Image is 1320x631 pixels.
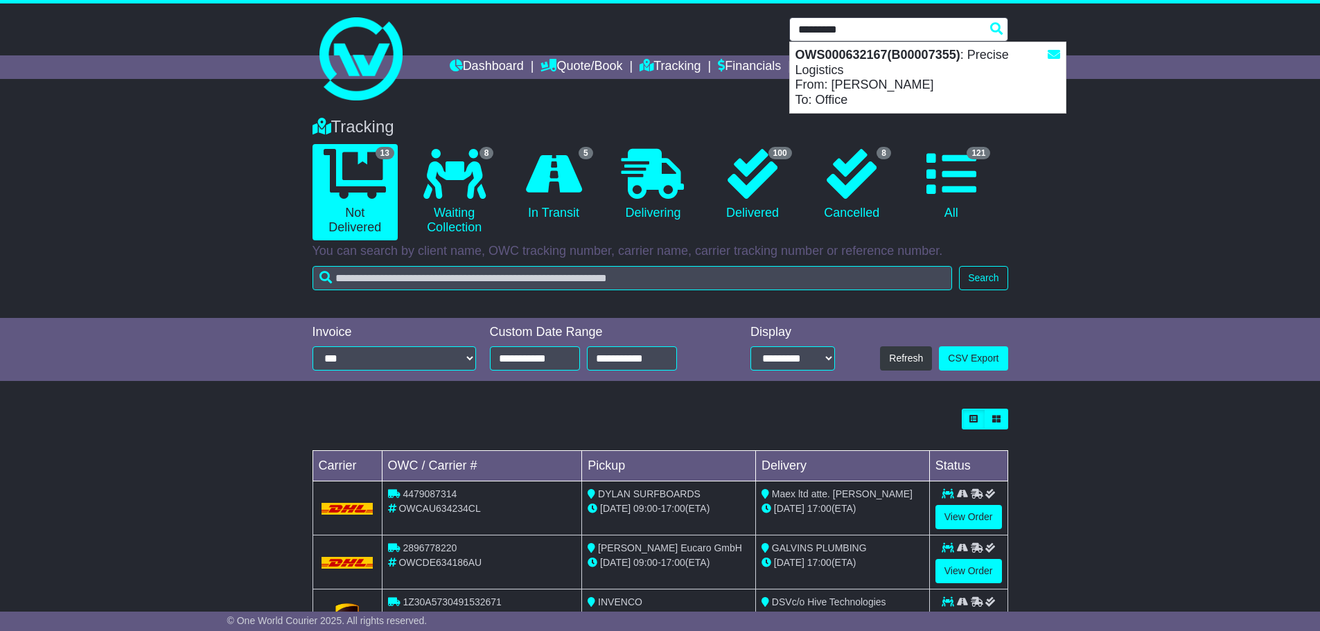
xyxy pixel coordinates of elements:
span: 5 [579,147,593,159]
span: [PERSON_NAME] Eucaro GmbH [598,542,742,553]
td: Delivery [755,451,929,481]
div: (ETA) [762,501,924,516]
td: Pickup [582,451,756,481]
td: Status [929,451,1007,481]
span: 121 [967,147,990,159]
span: 100 [768,147,792,159]
div: : Precise Logistics From: [PERSON_NAME] To: Office [790,42,1066,113]
div: Display [750,325,835,340]
span: 4479087314 [403,488,457,499]
span: [DATE] [600,557,631,568]
span: GALVINS PLUMBING [772,542,867,553]
div: Custom Date Range [490,325,712,340]
img: DHL.png [322,503,373,514]
span: [DATE] [774,557,804,568]
span: Maex ltd atte. [PERSON_NAME] [772,488,913,499]
span: 8 [479,147,494,159]
span: © One World Courier 2025. All rights reserved. [227,615,428,626]
div: (ETA) [762,556,924,570]
a: Delivering [610,144,696,226]
a: Financials [718,55,781,79]
button: Search [959,266,1007,290]
span: 13 [376,147,394,159]
img: DHL.png [322,557,373,568]
a: CSV Export [939,346,1007,371]
span: OWCAU634234CL [398,503,480,514]
a: Tracking [640,55,701,79]
button: Refresh [880,346,932,371]
td: Carrier [313,451,382,481]
span: 17:00 [807,557,831,568]
a: 100 Delivered [710,144,795,226]
span: OWCDE634186AU [398,557,482,568]
strong: OWS000632167(B00007355) [795,48,960,62]
td: OWC / Carrier # [382,451,582,481]
a: 8 Waiting Collection [412,144,497,240]
a: 121 All [908,144,994,226]
p: You can search by client name, OWC tracking number, carrier name, carrier tracking number or refe... [313,244,1008,259]
span: DYLAN SURFBOARDS [598,488,701,499]
span: [DATE] [774,503,804,514]
div: Invoice [313,325,476,340]
a: 8 Cancelled [809,144,895,226]
span: 17:00 [661,503,685,514]
span: DSVc/o Hive Technologies Operations [762,596,886,622]
span: 17:00 [807,503,831,514]
div: - (ETA) [588,556,750,570]
span: 17:00 [661,557,685,568]
a: 13 Not Delivered [313,144,398,240]
a: Dashboard [450,55,524,79]
span: INVENCO [598,596,642,607]
span: 09:00 [633,557,658,568]
a: View Order [935,559,1002,583]
a: Quote/Book [540,55,622,79]
div: - (ETA) [588,610,750,624]
div: - (ETA) [588,501,750,516]
img: GetCarrierServiceLogo [335,603,359,631]
span: [DATE] [600,503,631,514]
a: 5 In Transit [511,144,596,226]
span: 8 [877,147,891,159]
span: 2896778220 [403,542,457,553]
span: 1Z30A5730491532671 [403,596,501,607]
a: View Order [935,505,1002,529]
span: 09:00 [633,503,658,514]
div: Tracking [306,117,1015,137]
